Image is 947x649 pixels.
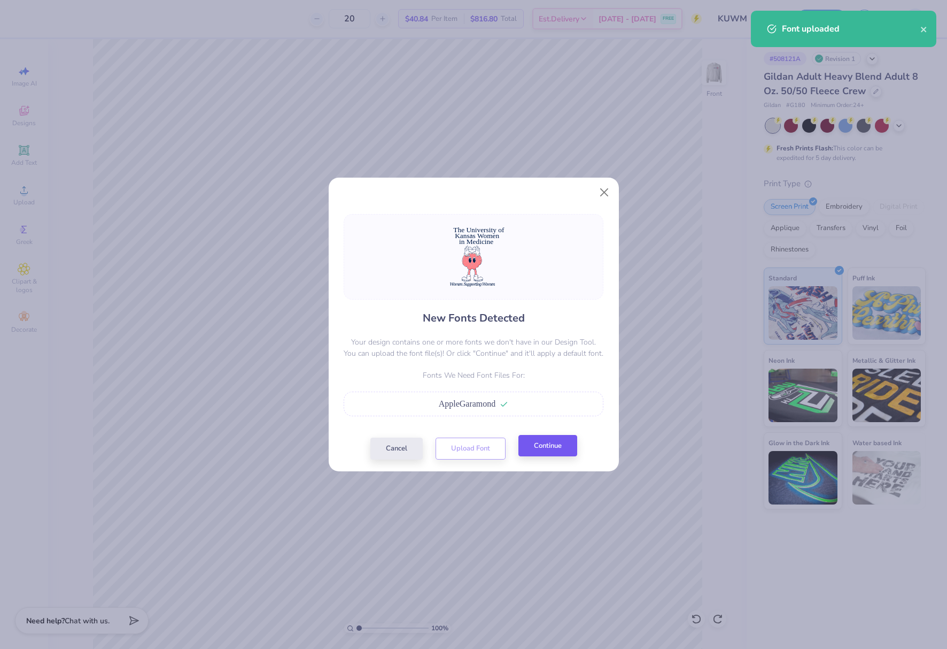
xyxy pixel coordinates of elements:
div: Font uploaded [782,22,920,35]
p: Your design contains one or more fonts we don't have in our Design Tool. You can upload the font ... [344,337,603,359]
button: Close [594,182,614,203]
h4: New Fonts Detected [423,310,525,326]
button: Continue [518,435,577,457]
button: Cancel [370,438,423,460]
span: AppleGaramond [439,399,496,408]
button: close [920,22,928,35]
p: Fonts We Need Font Files For: [344,370,603,381]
